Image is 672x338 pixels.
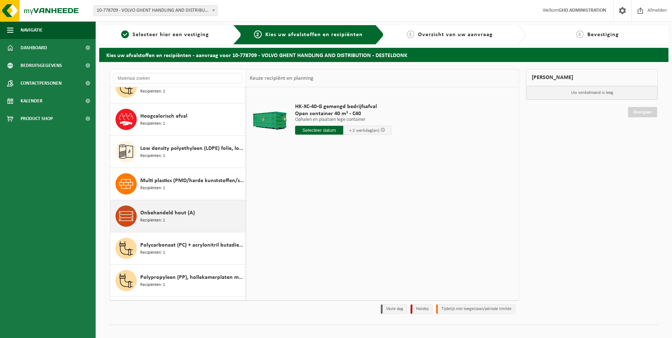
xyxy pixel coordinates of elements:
[140,282,165,288] span: Recipiënten: 1
[246,69,317,87] div: Keuze recipiënt en planning
[411,304,433,314] li: Holiday
[140,185,165,192] span: Recipiënten: 1
[265,32,363,38] span: Kies uw afvalstoffen en recipiënten
[121,30,129,38] span: 1
[99,48,668,62] h2: Kies uw afvalstoffen en recipiënten - aanvraag voor 10-778709 - VOLVO GHENT HANDLING AND DISTRIBU...
[140,120,165,127] span: Recipiënten: 1
[576,30,584,38] span: 4
[295,117,391,122] p: Ophalen en plaatsen lege container
[140,217,165,224] span: Recipiënten: 1
[21,92,43,110] span: Kalender
[21,21,43,39] span: Navigatie
[407,30,414,38] span: 3
[140,241,244,249] span: Polycarbonaat (PC) + acrylonitril butadieen styreen (ABS) onbewerkt, gekleurd
[349,128,379,133] span: + 2 werkdag(en)
[21,39,47,57] span: Dashboard
[436,304,515,314] li: Tijdelijk niet toegestaan/période limitée
[140,112,187,120] span: Hoogcalorisch afval
[140,249,165,256] span: Recipiënten: 1
[140,176,244,185] span: Multi plastics (PMD/harde kunststoffen/spanbanden/EPS/folie naturel/folie gemengd)
[381,304,407,314] li: Vaste dag
[254,30,262,38] span: 2
[295,103,391,110] span: HK-XC-40-G gemengd bedrijfsafval
[110,136,246,168] button: Low density polyethyleen (LDPE) folie, los, naturel Recipiënten: 1
[110,168,246,200] button: Multi plastics (PMD/harde kunststoffen/spanbanden/EPS/folie naturel/folie gemengd) Recipiënten: 1
[114,73,242,84] input: Materiaal zoeken
[21,110,53,128] span: Product Shop
[140,144,244,153] span: Low density polyethyleen (LDPE) folie, los, naturel
[140,88,165,95] span: Recipiënten: 1
[103,30,227,39] a: 1Selecteer hier een vestiging
[140,209,195,217] span: Onbehandeld hout (A)
[140,273,244,282] span: Polypropyleen (PP), hollekamerplaten met geweven PP, gekleurd
[295,110,391,117] span: Open container 40 m³ - C40
[140,153,165,159] span: Recipiënten: 1
[110,265,246,297] button: Polypropyleen (PP), hollekamerplaten met geweven PP, gekleurd Recipiënten: 1
[132,32,209,38] span: Selecteer hier een vestiging
[526,69,658,86] div: [PERSON_NAME]
[526,86,657,100] p: Uw winkelmand is leeg
[94,5,218,16] span: 10-778709 - VOLVO GHENT HANDLING AND DISTRIBUTION - DESTELDONK
[110,200,246,232] button: Onbehandeld hout (A) Recipiënten: 1
[559,8,606,13] strong: GHD ADMINISTRATION
[94,6,217,16] span: 10-778709 - VOLVO GHENT HANDLING AND DISTRIBUTION - DESTELDONK
[110,71,246,103] button: HDPE, container-box, los, B, bont Recipiënten: 1
[110,232,246,265] button: Polycarbonaat (PC) + acrylonitril butadieen styreen (ABS) onbewerkt, gekleurd Recipiënten: 1
[628,107,657,117] a: Doorgaan
[295,126,343,135] input: Selecteer datum
[418,32,493,38] span: Overzicht van uw aanvraag
[110,103,246,136] button: Hoogcalorisch afval Recipiënten: 1
[587,32,619,38] span: Bevestiging
[21,57,62,74] span: Bedrijfsgegevens
[21,74,62,92] span: Contactpersonen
